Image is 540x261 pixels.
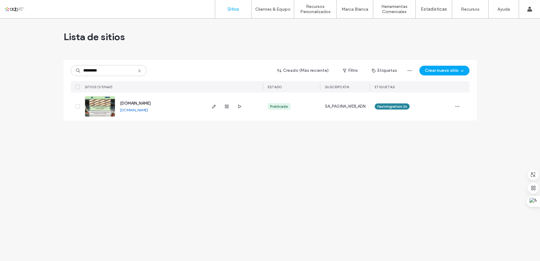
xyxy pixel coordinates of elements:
label: Estadísticas [421,6,447,12]
span: ESTADO [268,85,282,89]
label: Recursos [461,7,480,12]
button: Etiquetas [366,66,402,75]
span: SA_PAGINA_WEB_ADN [325,103,366,110]
label: Clientes & Equipo [255,7,291,12]
span: fastmigration 2s [377,104,407,109]
span: SITIOS (1/59661) [85,85,113,89]
span: Suscripción [325,85,349,89]
a: [DOMAIN_NAME] [120,101,151,106]
a: [DOMAIN_NAME] [120,108,148,112]
button: Creado (Más reciente) [272,66,334,75]
button: Filtro [337,66,364,75]
label: Marca Blanca [342,7,368,12]
label: Sitios [228,6,239,12]
label: Recursos Personalizados [294,4,336,14]
span: ETIQUETAS [375,85,395,89]
button: Crear nuevo sitio [419,66,469,75]
label: Ayuda [497,7,510,12]
label: Herramientas Comerciales [373,4,415,14]
div: Publicado [270,104,288,109]
span: Lista de sitios [64,31,125,43]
